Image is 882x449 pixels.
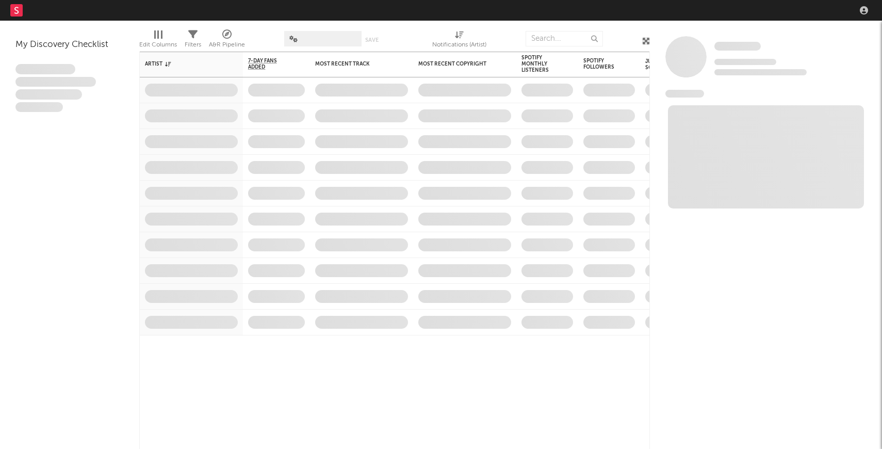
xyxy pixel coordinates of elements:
[714,59,776,65] span: Tracking Since: [DATE]
[665,90,704,98] span: News Feed
[583,58,619,70] div: Spotify Followers
[315,61,393,67] div: Most Recent Track
[15,64,75,74] span: Lorem ipsum dolor
[248,58,289,70] span: 7-Day Fans Added
[15,39,124,51] div: My Discovery Checklist
[645,58,671,71] div: Jump Score
[521,55,558,73] div: Spotify Monthly Listeners
[418,61,496,67] div: Most Recent Copyright
[15,89,82,100] span: Praesent ac interdum
[432,39,486,51] div: Notifications (Artist)
[209,26,245,56] div: A&R Pipeline
[432,26,486,56] div: Notifications (Artist)
[209,39,245,51] div: A&R Pipeline
[714,42,761,51] span: Some Artist
[15,77,96,87] span: Integer aliquet in purus et
[185,26,201,56] div: Filters
[15,102,63,113] span: Aliquam viverra
[714,69,807,75] span: 0 fans last week
[139,39,177,51] div: Edit Columns
[526,31,603,46] input: Search...
[185,39,201,51] div: Filters
[365,37,379,43] button: Save
[714,41,761,52] a: Some Artist
[139,26,177,56] div: Edit Columns
[145,61,222,67] div: Artist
